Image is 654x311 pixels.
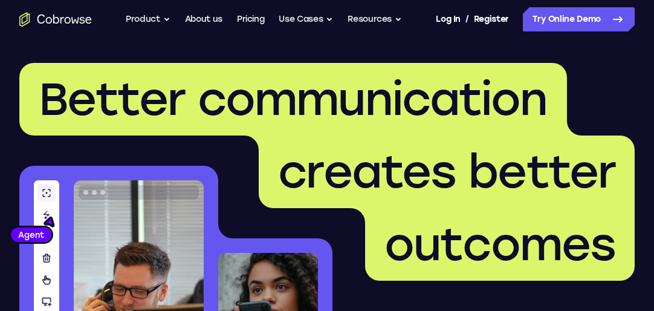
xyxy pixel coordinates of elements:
[39,72,548,126] span: Better communication
[348,7,402,31] button: Resources
[465,12,469,27] span: /
[279,7,333,31] button: Use Cases
[278,145,615,199] span: creates better
[474,7,509,31] a: Register
[384,217,615,272] span: outcomes
[185,7,222,31] a: About us
[19,12,92,27] a: Go to the home page
[237,7,265,31] a: Pricing
[523,7,635,31] a: Try Online Demo
[436,7,460,31] a: Log In
[126,7,170,31] button: Product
